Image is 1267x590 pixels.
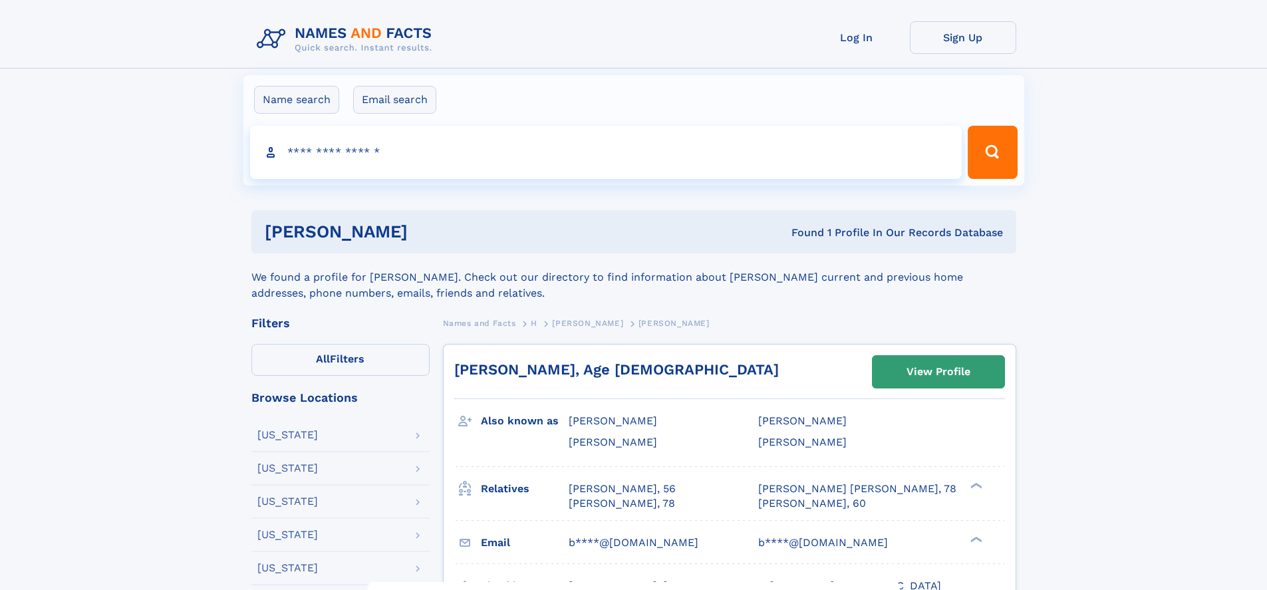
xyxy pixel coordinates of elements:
[968,126,1017,179] button: Search Button
[251,317,430,329] div: Filters
[531,319,537,328] span: H
[254,86,339,114] label: Name search
[569,436,657,448] span: [PERSON_NAME]
[251,392,430,404] div: Browse Locations
[758,414,847,427] span: [PERSON_NAME]
[251,344,430,376] label: Filters
[803,21,910,54] a: Log In
[758,496,866,511] a: [PERSON_NAME], 60
[251,21,443,57] img: Logo Names and Facts
[758,482,956,496] a: [PERSON_NAME] [PERSON_NAME], 78
[353,86,436,114] label: Email search
[257,430,318,440] div: [US_STATE]
[552,319,623,328] span: [PERSON_NAME]
[967,481,983,490] div: ❯
[257,529,318,540] div: [US_STATE]
[758,436,847,448] span: [PERSON_NAME]
[481,531,569,554] h3: Email
[599,225,1003,240] div: Found 1 Profile In Our Records Database
[552,315,623,331] a: [PERSON_NAME]
[638,319,710,328] span: [PERSON_NAME]
[481,410,569,432] h3: Also known as
[481,478,569,500] h3: Relatives
[873,356,1004,388] a: View Profile
[251,253,1016,301] div: We found a profile for [PERSON_NAME]. Check out our directory to find information about [PERSON_N...
[531,315,537,331] a: H
[907,357,970,387] div: View Profile
[257,463,318,474] div: [US_STATE]
[569,482,676,496] a: [PERSON_NAME], 56
[316,353,330,365] span: All
[569,414,657,427] span: [PERSON_NAME]
[967,535,983,543] div: ❯
[454,361,779,378] a: [PERSON_NAME], Age [DEMOGRAPHIC_DATA]
[910,21,1016,54] a: Sign Up
[257,563,318,573] div: [US_STATE]
[569,496,675,511] a: [PERSON_NAME], 78
[443,315,516,331] a: Names and Facts
[265,223,600,240] h1: [PERSON_NAME]
[250,126,962,179] input: search input
[257,496,318,507] div: [US_STATE]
